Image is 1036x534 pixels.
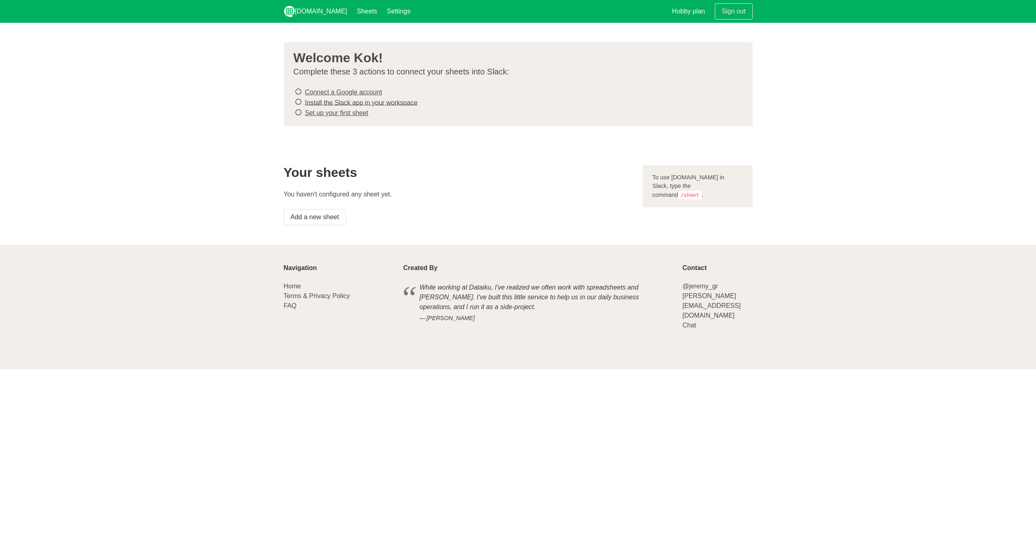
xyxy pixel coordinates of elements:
[284,190,633,199] p: You haven't configured any sheet yet.
[403,281,673,324] blockquote: While working at Dataiku, I've realized we often work with spreadsheets and [PERSON_NAME]. I've b...
[305,99,418,106] a: Install the Slack app in your workspace
[284,302,297,309] a: FAQ
[682,283,718,290] a: @jeremy_gr
[682,322,696,329] a: Chat
[305,109,368,116] a: Set up your first sheet
[682,292,740,319] a: [PERSON_NAME][EMAIL_ADDRESS][DOMAIN_NAME]
[284,6,295,17] img: logo_v2_white.png
[284,292,350,299] a: Terms & Privacy Policy
[678,191,702,199] code: /sheet
[284,209,346,225] a: Add a new sheet
[682,264,752,272] p: Contact
[293,67,736,77] p: Complete these 3 actions to connect your sheets into Slack:
[403,264,673,272] p: Created By
[715,3,753,20] a: Sign out
[284,264,394,272] p: Navigation
[305,89,382,96] a: Connect a Google account
[643,165,753,208] div: To use [DOMAIN_NAME] in Slack, type the command .
[284,283,301,290] a: Home
[293,50,736,65] h3: Welcome Kok!
[420,314,657,323] cite: [PERSON_NAME]
[284,165,633,180] h2: Your sheets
